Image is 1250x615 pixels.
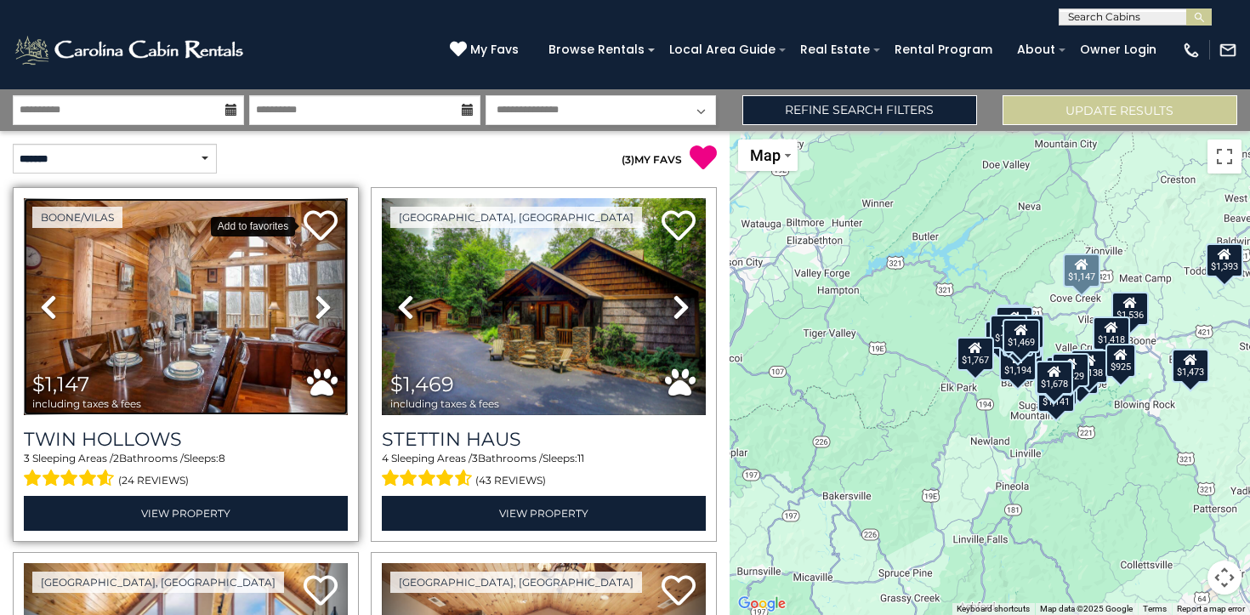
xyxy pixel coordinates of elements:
span: including taxes & fees [390,398,499,409]
img: thumbnail_163265936.jpeg [24,198,348,415]
div: $1,536 [1111,291,1148,325]
div: $1,473 [1172,348,1209,382]
div: $1,767 [956,336,993,370]
span: 4 [382,452,389,464]
div: $1,165 [1007,315,1044,349]
a: (3)MY FAVS [622,153,682,166]
button: Change map style [738,140,798,171]
span: $1,469 [390,372,454,396]
a: View Property [382,496,706,531]
span: including taxes & fees [32,398,141,409]
a: Add to favorites [304,573,338,610]
div: $618 [1002,322,1032,356]
div: $1,678 [1036,361,1073,395]
div: Sleeping Areas / Bathrooms / Sleeps: [24,451,348,492]
div: Sleeping Areas / Bathrooms / Sleeps: [382,451,706,492]
span: 2 [113,452,119,464]
button: Update Results [1003,95,1237,125]
div: $1,418 [1093,316,1130,350]
a: Add to favorites [662,208,696,245]
a: View Property [24,496,348,531]
img: mail-regular-white.png [1219,41,1237,60]
img: thumbnail_163263081.jpeg [382,198,706,415]
span: ( ) [622,153,634,166]
a: [GEOGRAPHIC_DATA], [GEOGRAPHIC_DATA] [32,572,284,593]
a: My Favs [450,41,523,60]
span: Map [750,146,781,164]
div: $1,141 [1037,379,1074,413]
a: Boone/Vilas [32,207,122,228]
span: 11 [577,452,584,464]
div: $925 [1105,344,1136,378]
a: Open this area in Google Maps (opens a new window) [734,593,790,615]
a: Local Area Guide [661,37,784,63]
div: $1,194 [998,346,1036,380]
span: 8 [219,452,225,464]
img: Google [734,593,790,615]
div: $1,200 [1040,371,1077,405]
a: Add to favorites [662,573,696,610]
a: [GEOGRAPHIC_DATA], [GEOGRAPHIC_DATA] [390,207,642,228]
button: Map camera controls [1207,561,1241,595]
div: $1,138 [1071,349,1108,383]
div: $2,134 [996,306,1033,340]
a: Twin Hollows [24,428,348,451]
div: $1,334 [1060,360,1098,394]
span: (43 reviews) [475,470,546,492]
a: Terms [1143,604,1167,613]
span: 3 [24,452,30,464]
img: White-1-2.png [13,33,248,67]
span: Map data ©2025 Google [1040,604,1133,613]
span: 3 [472,452,478,464]
a: Rental Program [886,37,1001,63]
button: Keyboard shortcuts [957,603,1030,615]
img: phone-regular-white.png [1182,41,1201,60]
a: [GEOGRAPHIC_DATA], [GEOGRAPHIC_DATA] [390,572,642,593]
a: Owner Login [1071,37,1165,63]
div: $851 [997,304,1028,338]
span: (24 reviews) [118,470,189,492]
div: $1,393 [1205,243,1242,277]
div: $1,429 [1052,352,1089,386]
a: Report a map error [1177,604,1245,613]
div: Add to favorites [211,217,295,236]
span: My Favs [470,41,519,59]
div: $1,469 [1003,319,1040,353]
div: $1,147 [1063,253,1100,287]
div: $2,202 [1005,335,1043,369]
span: $1,147 [32,372,89,396]
a: Stettin Haus [382,428,706,451]
span: 3 [625,153,631,166]
div: $1,902 [1034,362,1071,396]
div: $1,957 [990,315,1027,349]
button: Toggle fullscreen view [1207,140,1241,174]
a: About [1009,37,1064,63]
a: Real Estate [792,37,878,63]
a: Browse Rentals [540,37,653,63]
a: Refine Search Filters [742,95,977,125]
